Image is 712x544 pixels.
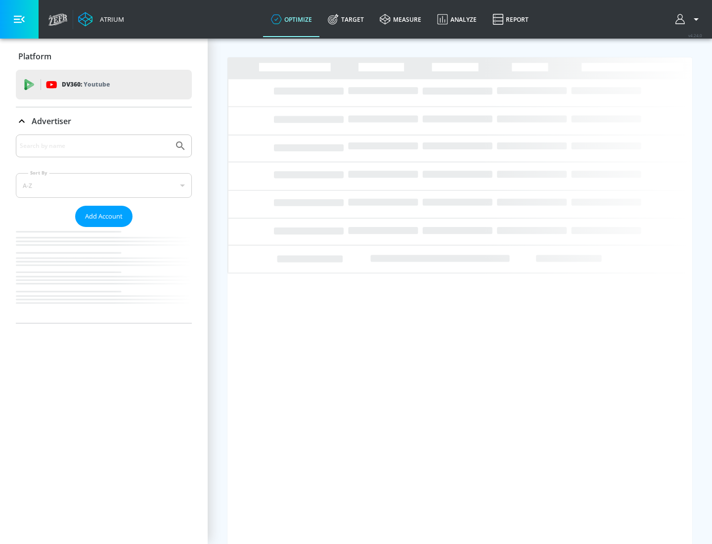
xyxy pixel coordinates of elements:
[688,33,702,38] span: v 4.24.0
[28,170,49,176] label: Sort By
[16,173,192,198] div: A-Z
[263,1,320,37] a: optimize
[32,116,71,127] p: Advertiser
[96,15,124,24] div: Atrium
[16,227,192,323] nav: list of Advertiser
[16,135,192,323] div: Advertiser
[75,206,133,227] button: Add Account
[20,139,170,152] input: Search by name
[16,70,192,99] div: DV360: Youtube
[78,12,124,27] a: Atrium
[485,1,536,37] a: Report
[18,51,51,62] p: Platform
[372,1,429,37] a: measure
[429,1,485,37] a: Analyze
[85,211,123,222] span: Add Account
[62,79,110,90] p: DV360:
[320,1,372,37] a: Target
[16,43,192,70] div: Platform
[84,79,110,90] p: Youtube
[16,107,192,135] div: Advertiser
